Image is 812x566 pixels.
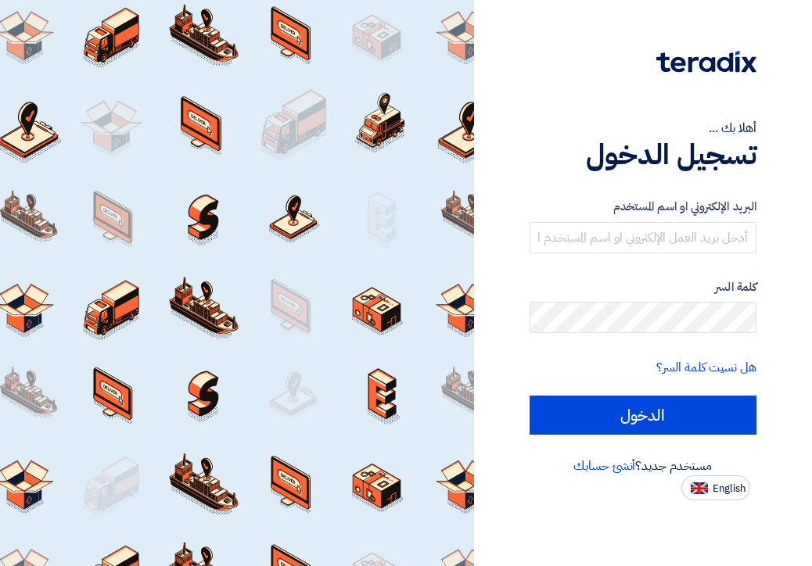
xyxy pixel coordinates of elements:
label: كلمة السر [530,278,757,296]
a: هل نسيت كلمة السر؟ [656,358,756,377]
input: الدخول [530,396,757,435]
label: البريد الإلكتروني او اسم المستخدم [530,198,757,216]
input: أدخل بريد العمل الإلكتروني او اسم المستخدم الخاص بك ... [530,222,757,253]
img: en-US.png [691,482,708,494]
button: English [681,475,750,500]
div: مستخدم جديد؟ [530,457,757,475]
span: English [713,483,746,494]
h1: تسجيل الدخول [530,138,757,172]
img: Teradix logo [656,51,756,73]
a: أنشئ حسابك [573,457,635,475]
div: أهلا بك ... [530,119,757,138]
